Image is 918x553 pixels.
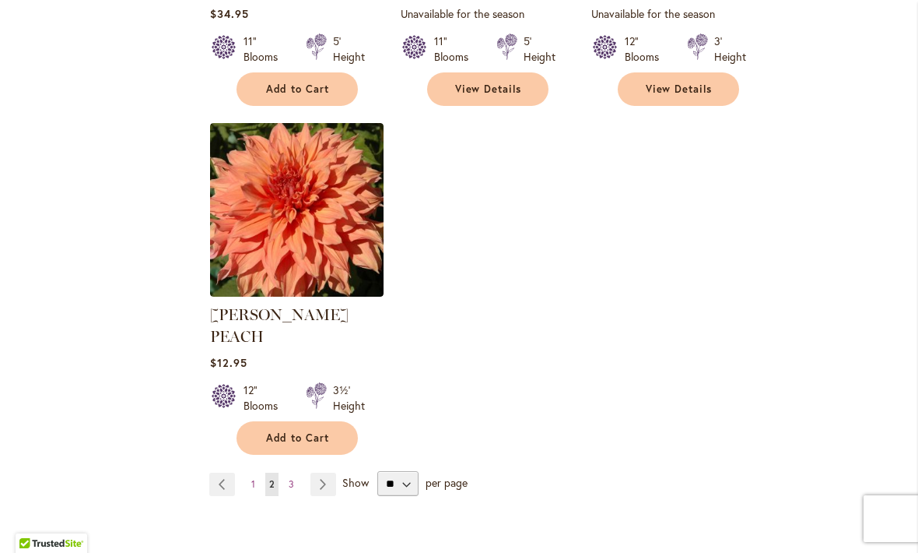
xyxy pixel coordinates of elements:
[237,72,358,106] button: Add to Cart
[12,498,55,541] iframe: Launch Accessibility Center
[591,6,765,21] p: Unavailable for the season
[618,72,739,106] a: View Details
[210,355,247,370] span: $12.95
[455,83,522,96] span: View Details
[266,83,330,96] span: Add to Cart
[426,475,468,490] span: per page
[646,83,713,96] span: View Details
[210,6,249,21] span: $34.95
[289,478,294,490] span: 3
[434,33,478,65] div: 11" Blooms
[210,285,384,300] a: Sherwood's Peach
[266,431,330,445] span: Add to Cart
[625,33,668,65] div: 12" Blooms
[714,33,746,65] div: 3' Height
[342,475,369,490] span: Show
[333,382,365,414] div: 3½' Height
[269,478,275,490] span: 2
[247,473,259,496] a: 1
[401,6,574,21] p: Unavailable for the season
[244,382,287,414] div: 12" Blooms
[244,33,287,65] div: 11" Blooms
[427,72,548,106] a: View Details
[524,33,555,65] div: 5' Height
[210,123,384,297] img: Sherwood's Peach
[333,33,365,65] div: 5' Height
[237,421,358,455] button: Add to Cart
[251,478,255,490] span: 1
[210,305,349,346] a: [PERSON_NAME] PEACH
[285,473,298,496] a: 3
